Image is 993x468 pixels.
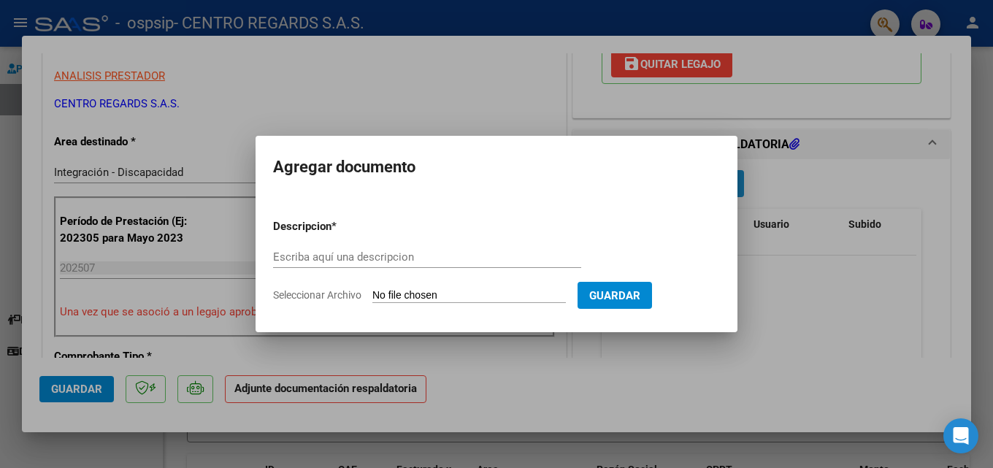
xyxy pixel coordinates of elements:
[273,218,407,235] p: Descripcion
[273,153,720,181] h2: Agregar documento
[273,289,361,301] span: Seleccionar Archivo
[578,282,652,309] button: Guardar
[943,418,978,453] div: Open Intercom Messenger
[589,289,640,302] span: Guardar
